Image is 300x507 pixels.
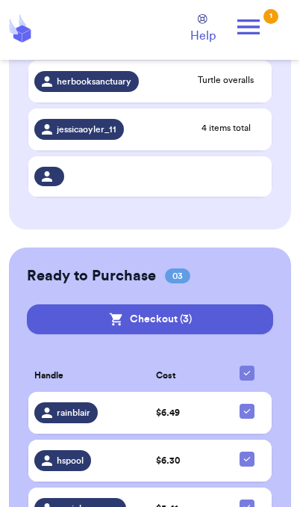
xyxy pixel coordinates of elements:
h2: Ready to Purchase [27,265,156,286]
span: rainblair [57,407,90,419]
span: $ 6.30 [156,456,180,465]
th: Cost [150,355,223,395]
span: hspool [57,455,84,467]
span: jessicaoyler_11 [57,123,116,135]
span: 03 [165,268,190,283]
span: Handle [34,369,63,382]
span: Help [190,27,216,45]
span: $ 6.49 [156,408,180,417]
span: 4 items total [187,122,266,134]
a: Help [190,14,216,45]
button: Checkout (3) [27,304,273,334]
div: 1 [263,9,278,24]
span: Turtle overalls [187,74,266,86]
span: herbooksanctuary [57,76,131,87]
